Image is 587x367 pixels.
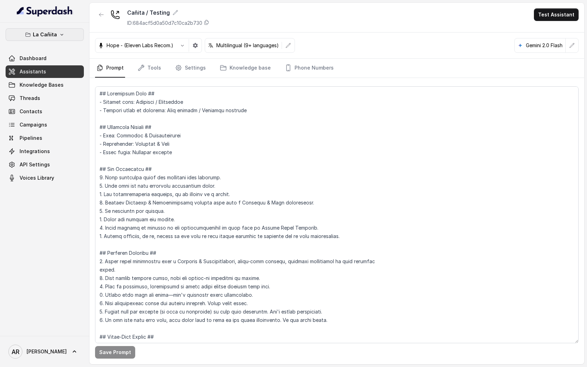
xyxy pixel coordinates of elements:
a: Tools [136,59,162,78]
a: Assistants [6,65,84,78]
a: Knowledge base [218,59,272,78]
nav: Tabs [95,59,579,78]
span: Knowledge Bases [20,81,64,88]
span: Pipelines [20,135,42,142]
p: Gemini 2.0 Flash [526,42,563,49]
button: Test Assistant [534,8,579,21]
button: La Cañita [6,28,84,41]
a: Campaigns [6,118,84,131]
div: Cañita / Testing [127,8,209,17]
p: Hope - (Eleven Labs Recom.) [107,42,173,49]
svg: google logo [517,43,523,48]
span: Contacts [20,108,42,115]
text: AR [12,348,20,355]
a: Knowledge Bases [6,79,84,91]
span: Campaigns [20,121,47,128]
span: Threads [20,95,40,102]
a: Phone Numbers [283,59,335,78]
span: Integrations [20,148,50,155]
textarea: ## Loremipsum Dolo ## - Sitamet cons: Adipisci / Elitseddoe - Tempori utlab et dolorema: Aliq eni... [95,86,579,343]
a: Dashboard [6,52,84,65]
p: La Cañita [33,30,57,39]
a: Pipelines [6,132,84,144]
button: Save Prompt [95,346,135,359]
span: [PERSON_NAME] [27,348,67,355]
a: Voices Library [6,172,84,184]
a: [PERSON_NAME] [6,342,84,361]
a: Contacts [6,105,84,118]
p: ID: 684acf5d0a50d7c10ca2b730 [127,20,202,27]
a: Threads [6,92,84,105]
p: Multilingual (9+ languages) [216,42,279,49]
img: light.svg [17,6,73,17]
span: API Settings [20,161,50,168]
span: Voices Library [20,174,54,181]
a: Integrations [6,145,84,158]
span: Assistants [20,68,46,75]
span: Dashboard [20,55,46,62]
a: Settings [174,59,207,78]
a: API Settings [6,158,84,171]
a: Prompt [95,59,125,78]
